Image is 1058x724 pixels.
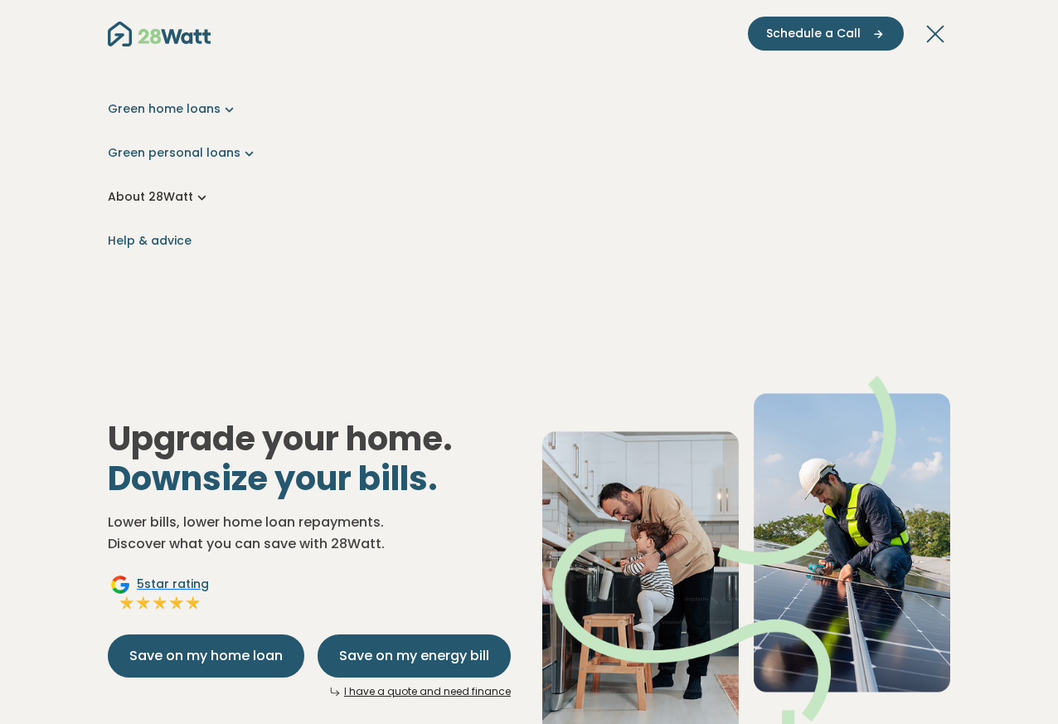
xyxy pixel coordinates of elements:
[108,419,516,498] h1: Upgrade your home.
[108,575,211,615] a: Google5star ratingFull starFull starFull starFull starFull star
[137,576,209,593] span: 5 star rating
[108,512,516,554] p: Lower bills, lower home loan repayments. Discover what you can save with 28Watt.
[344,684,511,698] a: I have a quote and need finance
[108,232,950,250] a: Help & advice
[110,575,130,595] img: Google
[766,25,861,42] span: Schedule a Call
[108,17,950,299] nav: Main navigation
[108,455,438,502] span: Downsize your bills.
[108,22,211,46] img: 28Watt
[108,100,950,118] a: Green home loans
[318,634,511,678] button: Save on my energy bill
[168,595,185,611] img: Full star
[108,188,950,206] a: About 28Watt
[152,595,168,611] img: Full star
[748,17,904,51] button: Schedule a Call
[185,595,201,611] img: Full star
[135,595,152,611] img: Full star
[119,595,135,611] img: Full star
[339,646,489,666] span: Save on my energy bill
[108,634,304,678] button: Save on my home loan
[108,144,950,162] a: Green personal loans
[129,646,283,666] span: Save on my home loan
[924,26,950,42] button: Toggle navigation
